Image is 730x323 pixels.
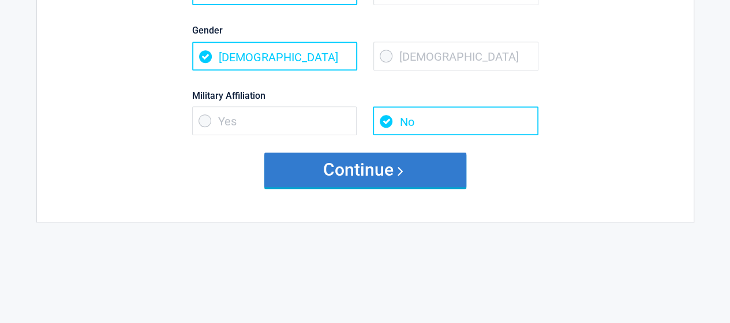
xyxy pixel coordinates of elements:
span: [DEMOGRAPHIC_DATA] [192,42,357,70]
label: Military Affiliation [192,88,538,103]
span: [DEMOGRAPHIC_DATA] [373,42,538,70]
button: Continue [264,153,466,187]
span: No [373,106,538,135]
label: Gender [192,23,538,38]
span: Yes [192,106,357,135]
